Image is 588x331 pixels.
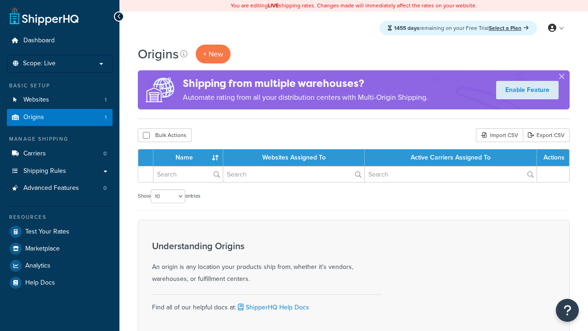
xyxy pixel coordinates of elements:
a: Select a Plan [489,24,529,32]
h3: Understanding Origins [152,241,382,251]
span: Websites [23,96,49,104]
span: 0 [103,184,107,192]
th: Name [153,149,223,166]
h4: Shipping from multiple warehouses? [183,76,428,91]
a: Export CSV [523,128,570,142]
span: 1 [105,96,107,104]
li: Advanced Features [7,180,113,197]
span: Origins [23,114,44,121]
button: Open Resource Center [556,299,579,322]
a: Test Your Rates [7,223,113,240]
div: Basic Setup [7,82,113,90]
strong: 1455 days [394,24,419,32]
div: Resources [7,213,113,221]
input: Search [365,166,537,182]
div: An origin is any location your products ship from, whether it's vendors, warehouses, or fulfillme... [152,241,382,285]
span: + New [203,49,223,59]
a: + New [196,45,231,63]
a: ShipperHQ Help Docs [236,302,309,312]
th: Active Carriers Assigned To [365,149,537,166]
span: Scope: Live [23,60,56,68]
select: Showentries [151,189,185,203]
h1: Origins [138,45,179,63]
img: ad-origins-multi-dfa493678c5a35abed25fd24b4b8a3fa3505936ce257c16c00bdefe2f3200be3.png [138,70,183,109]
a: Shipping Rules [7,163,113,180]
li: Carriers [7,145,113,162]
p: Automate rating from all your distribution centers with Multi-Origin Shipping. [183,91,428,104]
a: Help Docs [7,274,113,291]
a: ShipperHQ Home [10,7,79,25]
div: Manage Shipping [7,135,113,143]
span: Analytics [25,262,51,270]
span: Carriers [23,150,46,158]
b: LIVE [268,1,279,10]
a: Websites 1 [7,91,113,108]
a: Analytics [7,257,113,274]
a: Dashboard [7,32,113,49]
li: Origins [7,109,113,126]
span: 1 [105,114,107,121]
div: Find all of our helpful docs at: [152,294,382,314]
span: Advanced Features [23,184,79,192]
div: Import CSV [476,128,523,142]
span: Marketplace [25,245,60,253]
li: Websites [7,91,113,108]
span: Test Your Rates [25,228,69,236]
span: Dashboard [23,37,55,45]
label: Show entries [138,189,200,203]
span: Help Docs [25,279,55,287]
th: Actions [537,149,569,166]
input: Search [223,166,364,182]
div: remaining on your Free Trial [379,21,537,35]
th: Websites Assigned To [223,149,365,166]
a: Carriers 0 [7,145,113,162]
button: Bulk Actions [138,128,192,142]
span: 0 [103,150,107,158]
a: Marketplace [7,240,113,257]
a: Advanced Features 0 [7,180,113,197]
a: Enable Feature [496,81,559,99]
span: Shipping Rules [23,167,66,175]
input: Search [153,166,223,182]
a: Origins 1 [7,109,113,126]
